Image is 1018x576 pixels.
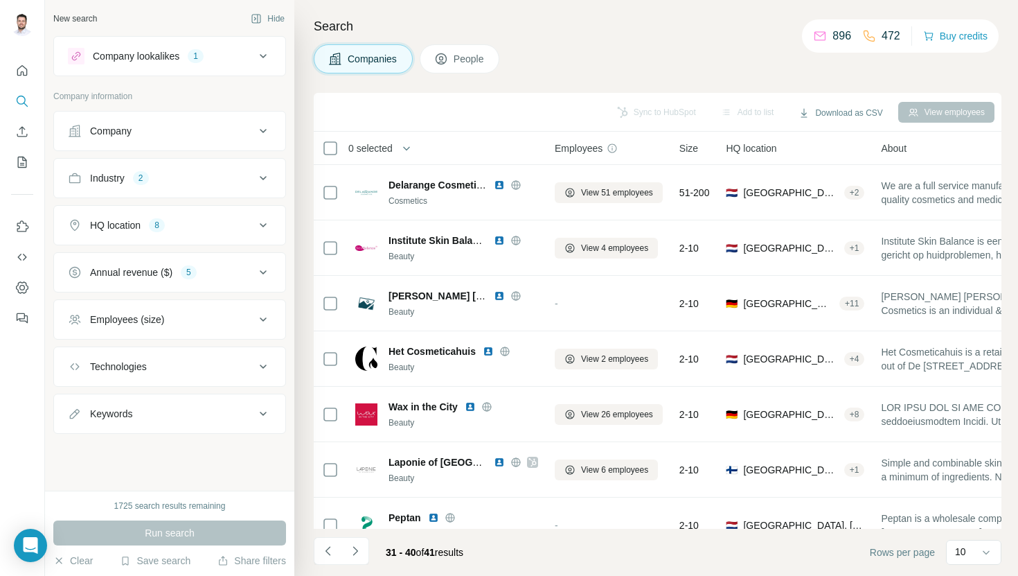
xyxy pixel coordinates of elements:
button: Annual revenue ($)5 [54,256,285,289]
span: 🇫🇮 [726,463,738,477]
span: View 2 employees [581,353,648,365]
button: View 2 employees [555,349,658,369]
button: View 51 employees [555,182,663,203]
img: Logo of Het Cosmeticahuis [355,347,377,371]
span: [GEOGRAPHIC_DATA], [GEOGRAPHIC_DATA] [743,241,838,255]
span: [GEOGRAPHIC_DATA], [GEOGRAPHIC_DATA]|Gemert-Bakel [743,352,838,366]
span: [GEOGRAPHIC_DATA], [GEOGRAPHIC_DATA] [743,186,838,200]
div: Beauty [389,361,538,374]
div: 1725 search results remaining [114,500,226,512]
div: Beauty [389,250,538,263]
span: Employees [555,141,602,155]
img: Logo of Wax in the City [355,403,377,426]
button: View 4 employees [555,238,658,259]
img: LinkedIn logo [494,235,505,246]
span: 51-200 [679,186,710,200]
button: My lists [11,150,33,175]
button: Technologies [54,350,285,383]
span: View 26 employees [581,408,653,421]
button: HQ location8 [54,209,285,242]
div: + 1 [844,464,865,476]
button: Hide [241,8,294,29]
span: Het Cosmeticahuis [389,344,476,358]
button: Feedback [11,306,33,331]
span: - [555,298,558,309]
span: View 51 employees [581,186,653,199]
span: 🇩🇪 [726,408,738,421]
div: Beauty [389,306,538,318]
div: 2 [133,172,149,184]
div: 8 [149,219,165,232]
span: 2-10 [679,408,699,421]
p: 10 [955,545,966,559]
div: Beauty [389,417,538,429]
span: Wax in the City [389,400,458,414]
span: 2-10 [679,241,699,255]
div: Open Intercom Messenger [14,529,47,562]
button: Enrich CSV [11,119,33,144]
div: Company [90,124,132,138]
button: Company [54,114,285,148]
span: [GEOGRAPHIC_DATA], [GEOGRAPHIC_DATA]|[GEOGRAPHIC_DATA]|[GEOGRAPHIC_DATA], Landeshauptstadt [743,297,834,311]
div: Beauty [389,472,538,485]
button: Clear [53,554,93,568]
span: View 6 employees [581,464,648,476]
img: LinkedIn logo [465,401,476,412]
span: 2-10 [679,518,699,532]
span: 🇳🇱 [726,352,738,366]
span: 2-10 [679,352,699,366]
img: Avatar [11,14,33,36]
img: LinkedIn logo [494,457,505,468]
span: 🇳🇱 [726,518,738,532]
button: Company lookalikes1 [54,40,285,73]
span: Size [679,141,698,155]
p: 896 [832,28,851,44]
div: Industry [90,171,125,185]
span: [GEOGRAPHIC_DATA], [GEOGRAPHIC_DATA] [743,518,864,532]
img: LinkedIn logo [494,290,505,302]
span: 🇩🇪 [726,297,738,311]
span: Delarange Cosmetics BV [389,180,503,191]
span: [GEOGRAPHIC_DATA], [GEOGRAPHIC_DATA] [743,408,838,421]
div: Nutrition [389,527,538,540]
button: Navigate to next page [341,537,369,565]
img: Logo of Cerstin Bergs Mary Kay Cosmetics [355,293,377,315]
button: View 6 employees [555,460,658,480]
div: + 11 [839,297,864,310]
p: Company information [53,90,286,103]
span: [PERSON_NAME] [PERSON_NAME] Cosmetics [389,290,606,302]
div: New search [53,12,97,25]
button: Employees (size) [54,303,285,336]
button: View 26 employees [555,404,663,425]
div: Keywords [90,407,132,421]
button: Search [11,89,33,114]
span: - [555,520,558,531]
div: + 2 [844,186,865,199]
div: 1 [188,50,204,62]
span: of [416,547,425,558]
button: Save search [120,554,190,568]
p: 472 [882,28,900,44]
button: Navigate to previous page [314,537,341,565]
button: Buy credits [923,26,988,46]
span: Companies [348,52,398,66]
div: + 1 [844,242,865,254]
div: HQ location [90,218,141,232]
button: Use Surfe API [11,245,33,270]
button: Quick start [11,58,33,83]
div: Employees (size) [90,313,164,326]
img: Logo of Institute Skin Balance [355,237,377,259]
span: View 4 employees [581,242,648,254]
div: Cosmetics [389,195,538,207]
span: 0 selected [348,141,393,155]
img: Logo of Laponie of Scandinavia [355,459,377,481]
div: + 4 [844,353,865,365]
span: [GEOGRAPHIC_DATA], [GEOGRAPHIC_DATA] [743,463,838,477]
div: Company lookalikes [93,49,179,63]
span: Rows per page [870,546,935,559]
span: 31 - 40 [386,547,416,558]
span: About [881,141,907,155]
div: Technologies [90,360,147,374]
img: LinkedIn logo [428,512,439,523]
div: 5 [181,266,197,279]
